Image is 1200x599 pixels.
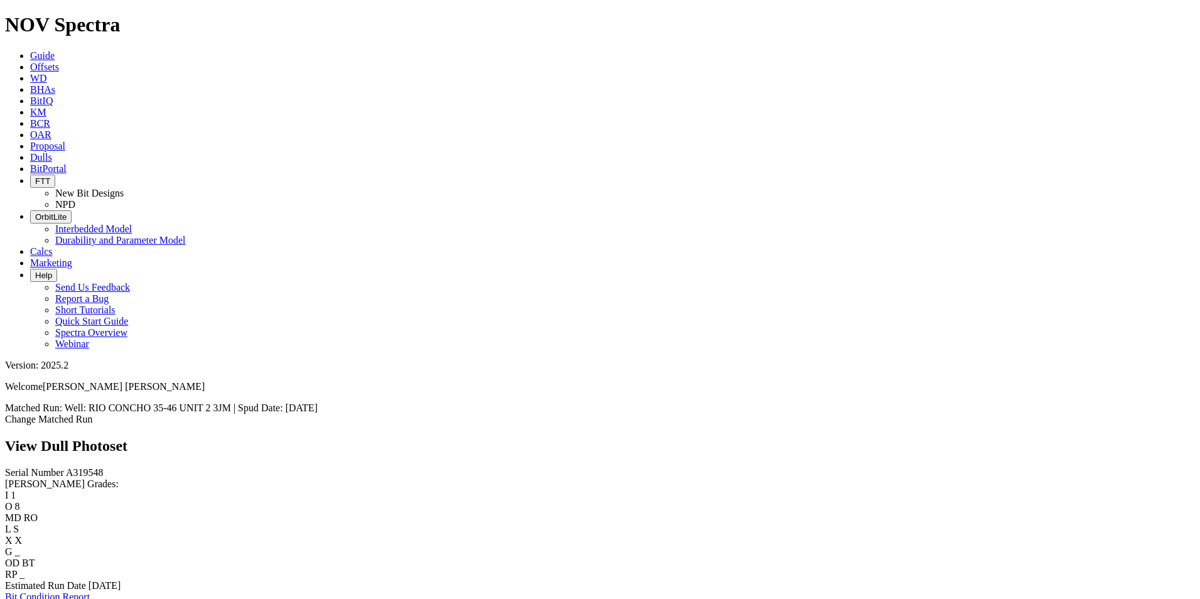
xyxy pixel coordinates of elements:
a: Guide [30,50,55,61]
label: O [5,501,13,512]
span: Well: RIO CONCHO 35-46 UNIT 2 3JM | Spud Date: [DATE] [65,402,318,413]
h2: View Dull Photoset [5,438,1195,455]
span: [DATE] [88,580,121,591]
span: Help [35,271,52,280]
a: Short Tutorials [55,305,115,315]
a: KM [30,107,46,117]
a: Change Matched Run [5,414,93,424]
a: Durability and Parameter Model [55,235,186,246]
button: FTT [30,175,55,188]
a: Webinar [55,338,89,349]
div: [PERSON_NAME] Grades: [5,478,1195,490]
span: BT [22,558,35,568]
span: 1 [11,490,16,500]
a: Marketing [30,257,72,268]
a: Report a Bug [55,293,109,304]
label: OD [5,558,19,568]
span: X [15,535,23,546]
label: X [5,535,13,546]
a: WD [30,73,47,84]
span: Matched Run: [5,402,62,413]
a: Calcs [30,246,53,257]
a: Quick Start Guide [55,316,128,326]
a: Dulls [30,152,52,163]
a: Interbedded Model [55,224,132,234]
div: Version: 2025.2 [5,360,1195,371]
a: BHAs [30,84,55,95]
a: BitPortal [30,163,67,174]
p: Welcome [5,381,1195,392]
label: Serial Number [5,467,64,478]
h1: NOV Spectra [5,13,1195,36]
label: Estimated Run Date [5,580,86,591]
span: [PERSON_NAME] [PERSON_NAME] [43,381,205,392]
a: New Bit Designs [55,188,124,198]
label: I [5,490,8,500]
span: RO [24,512,38,523]
span: S [13,524,19,534]
label: RP [5,569,17,580]
button: Help [30,269,57,282]
a: BitIQ [30,95,53,106]
a: Spectra Overview [55,327,127,338]
span: FTT [35,176,50,186]
a: Offsets [30,62,59,72]
a: BCR [30,118,50,129]
span: OrbitLite [35,212,67,222]
a: Send Us Feedback [55,282,130,293]
a: Proposal [30,141,65,151]
a: OAR [30,129,51,140]
span: _ [19,569,24,580]
button: OrbitLite [30,210,72,224]
label: G [5,546,13,557]
span: _ [15,546,20,557]
label: MD [5,512,21,523]
span: A319548 [66,467,104,478]
a: NPD [55,199,75,210]
span: 8 [15,501,20,512]
label: L [5,524,11,534]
